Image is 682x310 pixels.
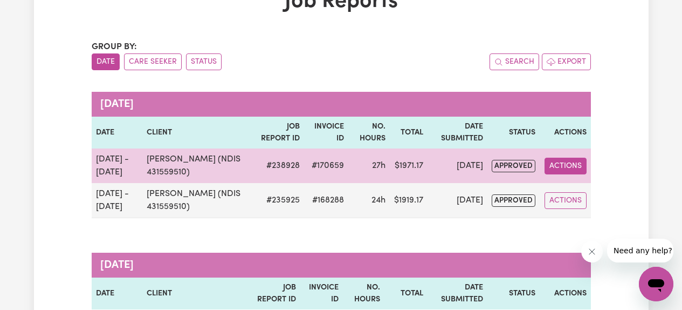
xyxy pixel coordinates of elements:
td: [DATE] - [DATE] [92,149,143,183]
th: Total [390,117,428,149]
span: approved [492,160,535,172]
th: Date Submitted [428,117,487,149]
span: Group by: [92,43,137,51]
td: [PERSON_NAME] (NDIS 431559510) [142,183,252,218]
button: sort invoices by date [92,53,120,70]
th: Client [142,278,251,309]
th: Status [487,117,540,149]
td: #168288 [304,183,348,218]
td: $ 1971.17 [390,149,428,183]
button: sort invoices by care seeker [124,53,182,70]
button: sort invoices by paid status [186,53,222,70]
th: Invoice ID [304,117,348,149]
button: Search [490,53,539,70]
td: [PERSON_NAME] (NDIS 431559510) [142,149,252,183]
th: Date [92,278,142,309]
th: Actions [540,278,590,309]
iframe: Close message [581,241,603,262]
td: #170659 [304,149,348,183]
th: Date Submitted [428,278,487,309]
span: approved [492,194,535,207]
button: Actions [545,158,587,174]
th: Client [142,117,252,149]
td: [DATE] [428,183,487,218]
td: [DATE] [428,149,487,183]
iframe: Message from company [607,239,673,262]
caption: [DATE] [92,92,591,117]
caption: [DATE] [92,253,591,278]
th: No. Hours [348,117,390,149]
th: No. Hours [343,278,384,309]
button: Export [542,53,591,70]
button: Actions [545,192,587,209]
td: # 238928 [252,149,304,183]
th: Actions [540,117,590,149]
th: Total [384,278,428,309]
td: # 235925 [252,183,304,218]
th: Date [92,117,143,149]
span: 24 hours [371,196,385,205]
th: Job Report ID [252,117,304,149]
td: $ 1919.17 [390,183,428,218]
span: 27 hours [372,161,385,170]
iframe: Button to launch messaging window [639,267,673,301]
th: Job Report ID [251,278,300,309]
th: Status [487,278,540,309]
th: Invoice ID [300,278,343,309]
td: [DATE] - [DATE] [92,183,143,218]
